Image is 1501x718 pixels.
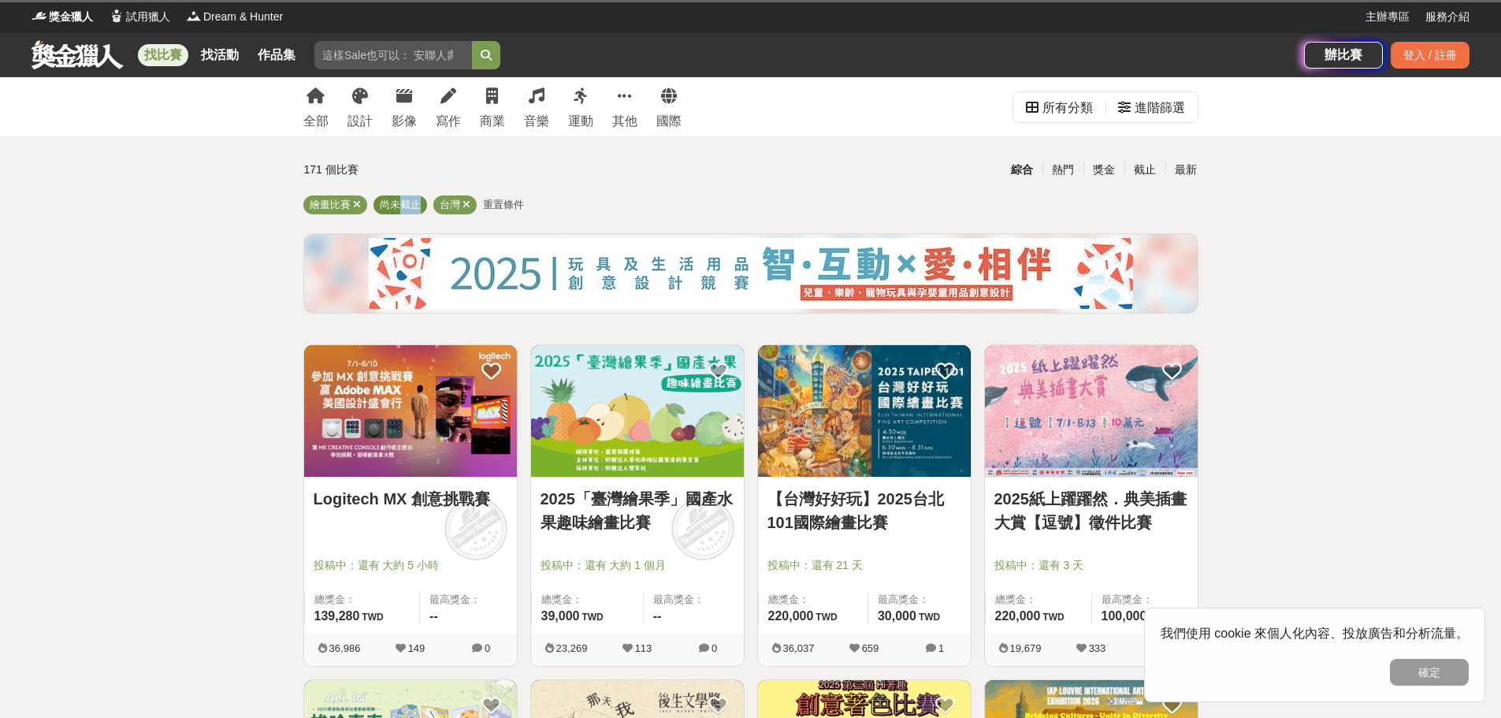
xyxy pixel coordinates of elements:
img: Logo [186,8,202,24]
span: TWD [816,612,837,623]
a: 【台灣好好玩】2025台北101國際繪畫比賽 [767,487,961,534]
span: 139,280 [314,609,360,623]
span: Dream & Hunter [203,9,283,25]
span: 36,037 [783,642,815,654]
span: 0 [485,642,490,654]
span: 1 [938,642,944,654]
div: 影像 [392,112,417,131]
a: 辦比賽 [1304,42,1383,69]
span: 30,000 [878,609,916,623]
div: 運動 [568,112,593,131]
a: 2025「臺灣繪果季」國產水果趣味繪畫比賽 [541,487,734,534]
span: 投稿中：還有 21 天 [767,557,961,574]
a: 商業 [480,77,505,136]
input: 這樣Sale也可以： 安聯人壽創意銷售法募集 [314,41,472,69]
span: 最高獎金： [878,592,961,608]
span: 總獎金： [314,592,411,608]
div: 進階篩選 [1135,92,1185,124]
img: Cover Image [758,345,971,477]
a: 其他 [612,77,637,136]
a: 找比賽 [138,44,188,66]
span: 最高獎金： [1102,592,1188,608]
span: 23,269 [556,642,588,654]
span: 333 [1089,642,1106,654]
button: 確定 [1390,659,1469,686]
a: 寫作 [436,77,461,136]
span: 19,679 [1010,642,1042,654]
span: TWD [362,612,383,623]
span: 重置條件 [483,199,524,210]
span: 總獎金： [541,592,633,608]
div: 熱門 [1042,156,1083,184]
img: Cover Image [304,345,517,477]
span: 我們使用 cookie 來個人化內容、投放廣告和分析流量。 [1161,627,1469,640]
a: 2025紙上躍躍然．典美插畫大賞【逗號】徵件比賽 [994,487,1188,534]
span: 100,000 [1102,609,1147,623]
span: 投稿中：還有 3 天 [994,557,1188,574]
span: 投稿中：還有 大約 1 個月 [541,557,734,574]
span: 最高獎金： [653,592,734,608]
span: TWD [919,612,940,623]
span: 繪畫比賽 [310,199,351,210]
div: 商業 [480,112,505,131]
div: 寫作 [436,112,461,131]
img: Cover Image [531,345,744,477]
span: 投稿中：還有 大約 5 小時 [314,557,507,574]
span: 220,000 [768,609,814,623]
div: 最新 [1165,156,1206,184]
span: 220,000 [995,609,1041,623]
span: -- [653,609,662,623]
div: 所有分類 [1042,92,1093,124]
a: LogoDream & Hunter [186,9,283,25]
a: 作品集 [251,44,302,66]
span: TWD [1042,612,1064,623]
a: 音樂 [524,77,549,136]
span: 39,000 [541,609,580,623]
a: Logitech MX 創意挑戰賽 [314,487,507,511]
div: 設計 [347,112,373,131]
div: 全部 [303,112,329,131]
div: 其他 [612,112,637,131]
div: 獎金 [1083,156,1124,184]
span: 659 [862,642,879,654]
a: Logo試用獵人 [109,9,170,25]
a: 設計 [347,77,373,136]
div: 登入 / 註冊 [1391,42,1469,69]
a: 全部 [303,77,329,136]
img: 0b2d4a73-1f60-4eea-aee9-81a5fd7858a2.jpg [369,238,1133,309]
span: 0 [711,642,717,654]
img: Cover Image [985,345,1198,477]
a: 運動 [568,77,593,136]
span: 總獎金： [768,592,858,608]
span: 36,986 [329,642,361,654]
div: 音樂 [524,112,549,131]
div: 171 個比賽 [304,156,601,184]
span: 113 [635,642,652,654]
a: 服務介紹 [1425,9,1469,25]
span: 149 [408,642,425,654]
a: Logo獎金獵人 [32,9,93,25]
a: 國際 [656,77,682,136]
div: 截止 [1124,156,1165,184]
a: 影像 [392,77,417,136]
span: -- [429,609,438,623]
div: 國際 [656,112,682,131]
span: 最高獎金： [429,592,507,608]
span: 尚未截止 [380,199,421,210]
span: 試用獵人 [126,9,170,25]
a: 找活動 [195,44,245,66]
span: 獎金獵人 [49,9,93,25]
span: 總獎金： [995,592,1082,608]
img: Logo [109,8,124,24]
span: 台灣 [440,199,460,210]
a: 主辦專區 [1365,9,1410,25]
div: 綜合 [1001,156,1042,184]
span: TWD [581,612,603,623]
img: Logo [32,8,47,24]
